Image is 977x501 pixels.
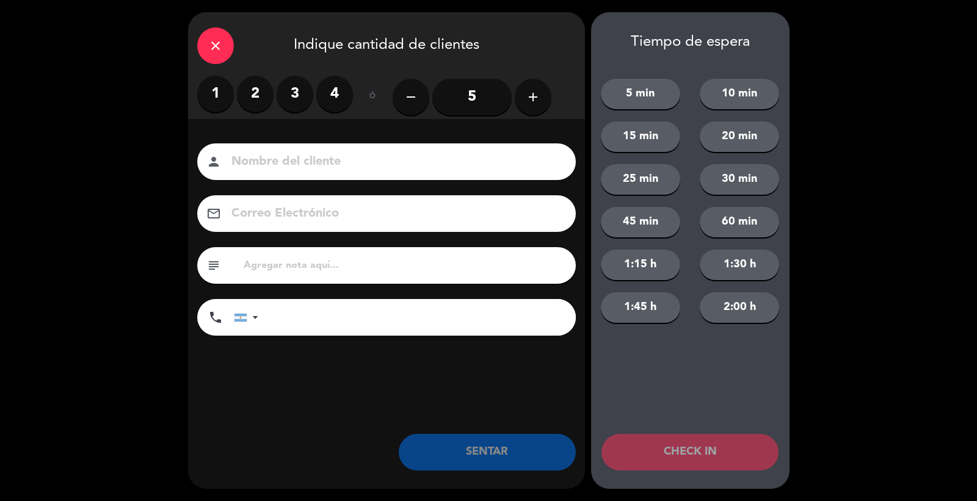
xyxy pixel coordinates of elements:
button: 20 min [700,121,779,152]
input: Nombre del cliente [230,151,560,173]
button: 1:30 h [700,250,779,280]
button: CHECK IN [601,434,779,470]
button: 2:00 h [700,292,779,323]
button: 25 min [601,164,680,195]
i: close [208,38,223,53]
button: 1:45 h [601,292,680,323]
button: 5 min [601,79,680,109]
label: 2 [237,76,274,112]
button: 15 min [601,121,680,152]
div: ó [353,76,393,118]
label: 4 [316,76,353,112]
label: 1 [197,76,234,112]
i: phone [208,310,223,325]
button: SENTAR [399,434,576,470]
button: 30 min [700,164,779,195]
div: Indique cantidad de clientes [188,12,585,76]
i: subject [206,258,221,273]
div: Argentina: +54 [234,300,263,335]
button: remove [393,79,429,115]
button: 60 min [700,207,779,237]
label: 3 [277,76,313,112]
input: Correo Electrónico [230,203,560,225]
button: add [515,79,551,115]
button: 10 min [700,79,779,109]
div: Tiempo de espera [591,34,790,51]
i: email [206,206,221,221]
input: Agregar nota aquí... [242,257,567,274]
button: 1:15 h [601,250,680,280]
i: add [526,90,540,104]
button: 45 min [601,207,680,237]
i: person [206,154,221,169]
i: remove [404,90,418,104]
